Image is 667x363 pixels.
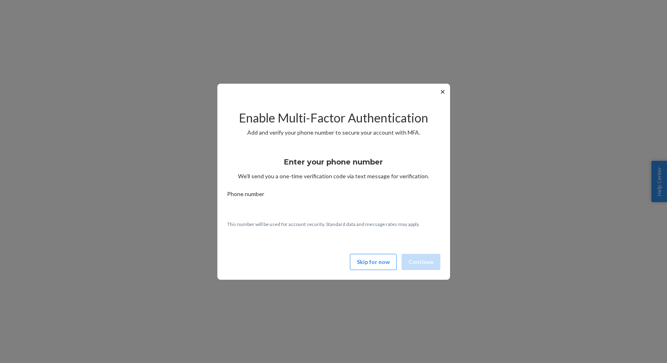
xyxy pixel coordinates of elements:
[227,221,440,228] p: This number will be used for account security. Standard data and message rates may apply.
[227,129,440,137] p: Add and verify your phone number to secure your account with MFA.
[350,254,397,270] button: Skip for now
[227,111,440,125] h2: Enable Multi-Factor Authentication
[284,157,383,167] h3: Enter your phone number
[227,150,440,180] div: We’ll send you a one-time verification code via text message for verification.
[438,87,447,97] button: ✕
[402,254,440,270] button: Continue
[227,190,264,201] span: Phone number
